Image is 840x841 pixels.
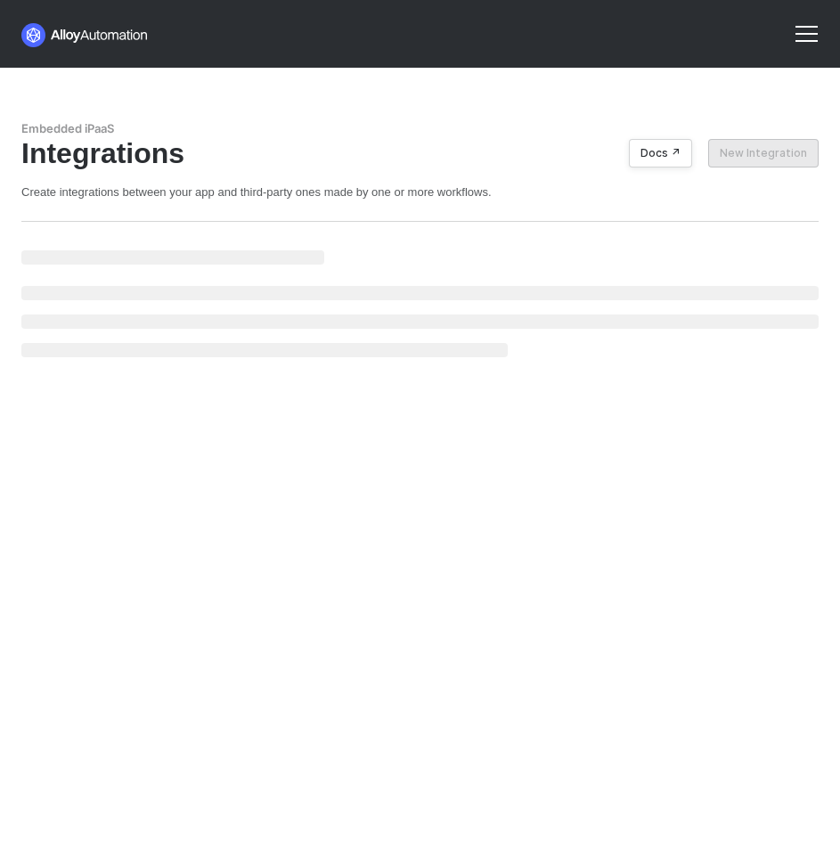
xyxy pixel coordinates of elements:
[640,146,681,160] div: Docs ↗
[21,136,819,170] div: Integrations
[629,139,692,167] button: Docs ↗
[21,23,149,47] img: logo
[21,5,149,62] a: logo
[21,184,819,200] div: Create integrations between your app and third-party ones made by one or more workflows.
[708,139,819,167] button: New Integration
[21,121,819,136] div: Embedded iPaaS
